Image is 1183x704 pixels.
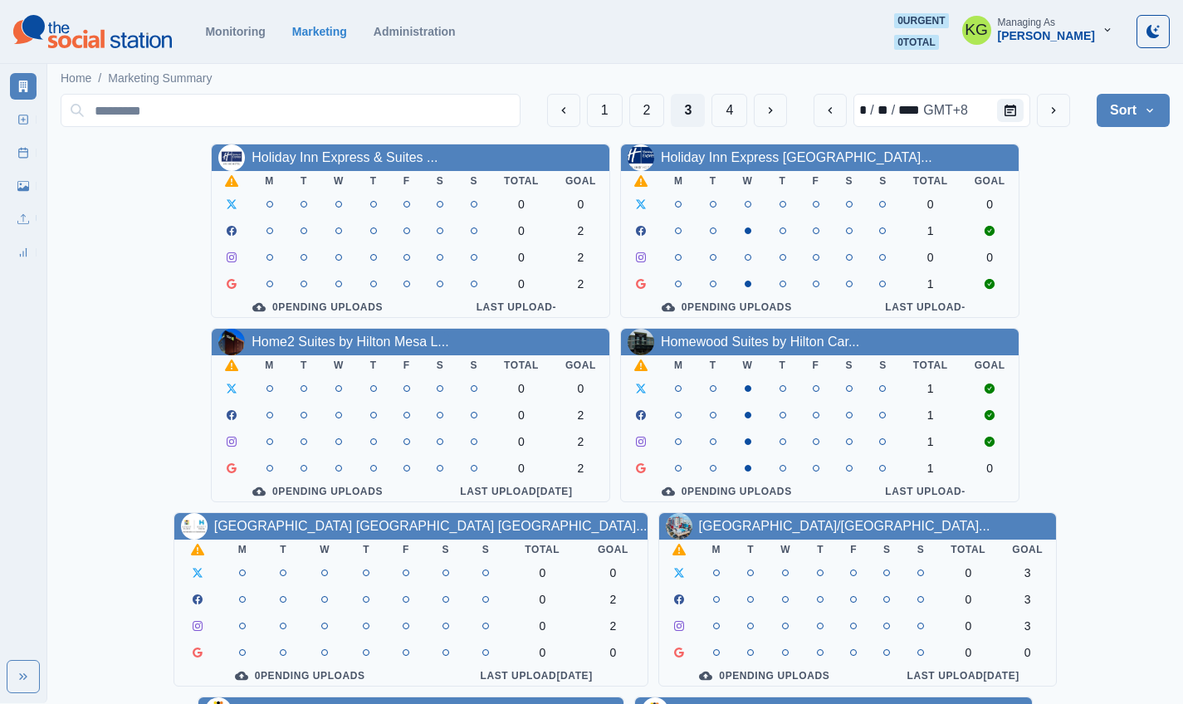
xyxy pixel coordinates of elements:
[754,94,787,127] button: Next Media
[975,198,1005,211] div: 0
[913,277,948,291] div: 1
[565,277,596,291] div: 2
[466,540,506,560] th: S
[900,171,961,191] th: Total
[965,10,988,50] div: Katrina Gallardo
[225,301,410,314] div: 0 Pending Uploads
[634,485,819,498] div: 0 Pending Uploads
[504,382,539,395] div: 0
[628,144,654,171] img: 890361934320985
[519,593,565,606] div: 0
[634,301,819,314] div: 0 Pending Uploads
[222,540,264,560] th: M
[565,408,596,422] div: 2
[661,355,697,375] th: M
[951,646,985,659] div: 0
[457,171,491,191] th: S
[975,251,1005,264] div: 0
[799,355,833,375] th: F
[858,100,970,120] div: Date
[951,619,985,633] div: 0
[866,355,900,375] th: S
[439,669,634,682] div: Last Upload [DATE]
[437,301,596,314] div: Last Upload -
[61,70,91,87] a: Home
[1037,94,1070,127] button: next
[357,171,390,191] th: T
[504,435,539,448] div: 0
[374,25,456,38] a: Administration
[913,408,948,422] div: 1
[837,540,870,560] th: F
[592,566,633,579] div: 0
[10,239,37,266] a: Review Summary
[181,513,208,540] img: 2165605250355329
[504,251,539,264] div: 0
[833,171,867,191] th: S
[390,355,423,375] th: F
[579,540,647,560] th: Goal
[699,540,735,560] th: M
[506,540,579,560] th: Total
[876,100,890,120] div: day
[1012,646,1043,659] div: 0
[565,382,596,395] div: 0
[504,198,539,211] div: 0
[346,540,386,560] th: T
[225,485,410,498] div: 0 Pending Uploads
[10,106,37,133] a: New Post
[866,171,900,191] th: S
[1097,94,1170,127] button: Sort
[13,15,172,48] img: logoTextSVG.62801f218bc96a9b266caa72a09eb111.svg
[697,171,730,191] th: T
[1012,619,1043,633] div: 3
[913,198,948,211] div: 0
[767,540,804,560] th: W
[921,100,970,120] div: time zone
[913,224,948,237] div: 1
[386,540,426,560] th: F
[10,173,37,199] a: Media Library
[565,462,596,475] div: 2
[592,593,633,606] div: 2
[897,100,921,120] div: year
[552,171,609,191] th: Goal
[252,355,287,375] th: M
[999,540,1056,560] th: Goal
[426,540,466,560] th: S
[730,355,766,375] th: W
[628,329,654,355] img: 386450117895078
[734,540,767,560] th: T
[937,540,999,560] th: Total
[870,540,904,560] th: S
[320,171,357,191] th: W
[565,198,596,211] div: 0
[108,70,212,87] a: Marketing Summary
[504,277,539,291] div: 0
[833,355,867,375] th: S
[592,619,633,633] div: 2
[292,25,347,38] a: Marketing
[10,206,37,232] a: Uploads
[997,99,1024,122] button: Calendar
[699,519,990,533] a: [GEOGRAPHIC_DATA]/[GEOGRAPHIC_DATA]...
[552,355,609,375] th: Goal
[766,171,799,191] th: T
[390,171,423,191] th: F
[913,435,948,448] div: 1
[894,13,948,28] span: 0 urgent
[661,335,859,349] a: Homewood Suites by Hilton Car...
[565,435,596,448] div: 2
[98,70,101,87] span: /
[565,224,596,237] div: 2
[61,70,213,87] nav: breadcrumb
[858,100,868,120] div: month
[252,335,448,349] a: Home2 Suites by Hilton Mesa L...
[10,139,37,166] a: Post Schedule
[951,593,985,606] div: 0
[672,669,858,682] div: 0 Pending Uploads
[504,408,539,422] div: 0
[7,660,40,693] button: Expand
[868,100,875,120] div: /
[1137,15,1170,48] button: Toggle Mode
